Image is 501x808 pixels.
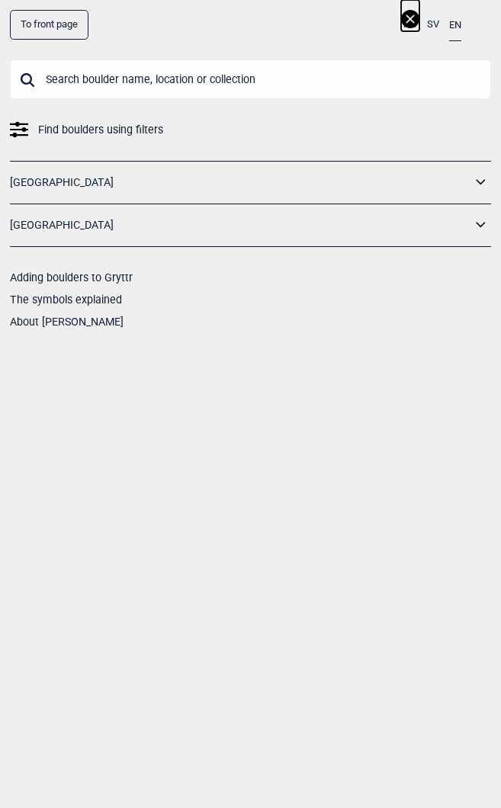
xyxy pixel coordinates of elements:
[10,271,133,284] a: Adding boulders to Gryttr
[10,293,122,306] a: The symbols explained
[38,119,163,141] span: Find boulders using filters
[427,10,439,40] button: SV
[10,119,491,141] a: Find boulders using filters
[10,316,124,328] a: About [PERSON_NAME]
[10,59,491,99] input: Search boulder name, location or collection
[10,214,471,236] a: [GEOGRAPHIC_DATA]
[449,10,461,41] button: EN
[10,172,471,194] a: [GEOGRAPHIC_DATA]
[10,10,88,40] a: To front page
